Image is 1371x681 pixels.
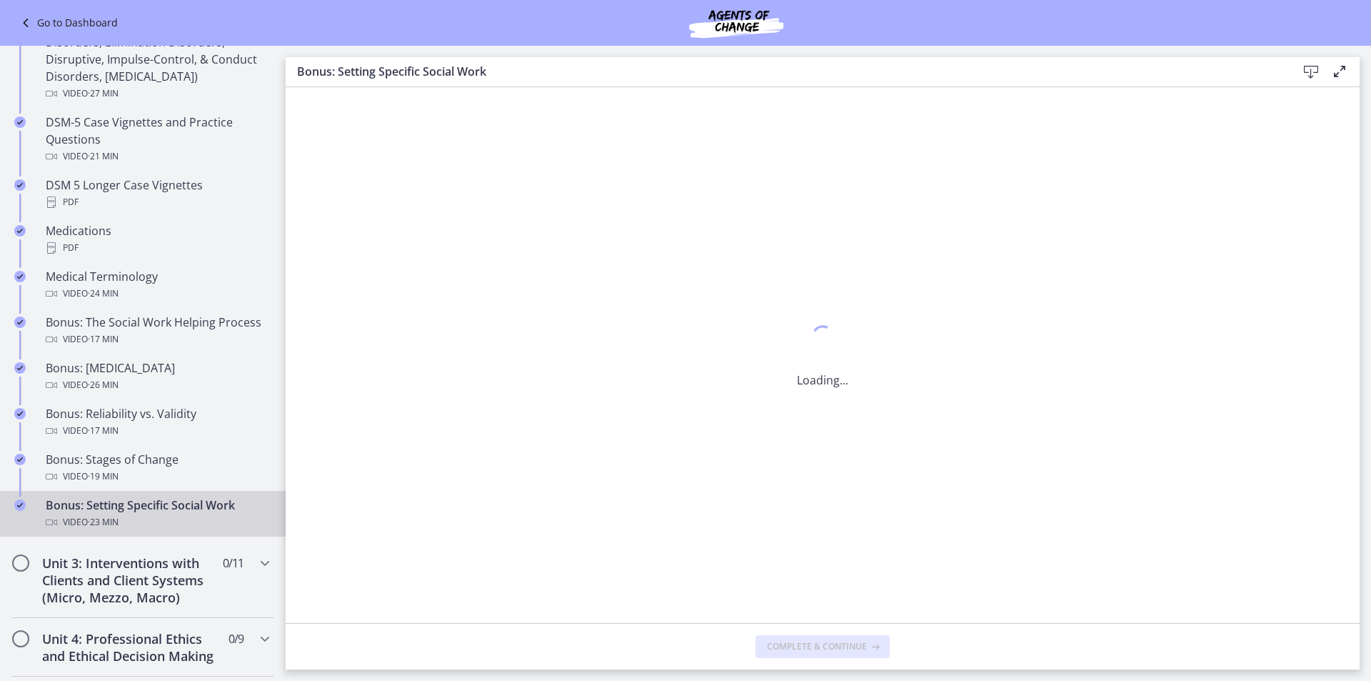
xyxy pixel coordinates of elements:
[46,377,268,394] div: Video
[46,177,268,211] div: DSM 5 Longer Case Vignettes
[42,630,216,665] h2: Unit 4: Professional Ethics and Ethical Decision Making
[14,499,26,511] i: Completed
[228,630,243,647] span: 0 / 9
[46,497,268,531] div: Bonus: Setting Specific Social Work
[14,362,26,374] i: Completed
[46,514,268,531] div: Video
[14,225,26,237] i: Completed
[14,116,26,128] i: Completed
[46,331,268,348] div: Video
[755,635,890,658] button: Complete & continue
[46,405,268,439] div: Bonus: Reliability vs. Validity
[297,63,1274,80] h3: Bonus: Setting Specific Social Work
[46,239,268,257] div: PDF
[88,468,119,485] span: · 19 min
[17,14,118,31] a: Go to Dashboard
[46,314,268,348] div: Bonus: The Social Work Helping Process
[797,372,848,389] p: Loading...
[46,222,268,257] div: Medications
[223,555,243,572] span: 0 / 11
[88,331,119,348] span: · 17 min
[88,148,119,165] span: · 21 min
[46,268,268,302] div: Medical Terminology
[46,16,268,102] div: DSM 5 - Part 4 (Feeding & Eating Disorders, Elimination Disorders, Disruptive, Impulse-Control, &...
[46,85,268,102] div: Video
[88,377,119,394] span: · 26 min
[46,285,268,302] div: Video
[42,555,216,606] h2: Unit 3: Interventions with Clients and Client Systems (Micro, Mezzo, Macro)
[88,85,119,102] span: · 27 min
[46,359,268,394] div: Bonus: [MEDICAL_DATA]
[88,422,119,439] span: · 17 min
[46,468,268,485] div: Video
[14,454,26,465] i: Completed
[14,317,26,328] i: Completed
[797,322,848,354] div: 1
[14,179,26,191] i: Completed
[46,422,268,439] div: Video
[46,114,268,165] div: DSM-5 Case Vignettes and Practice Questions
[88,514,119,531] span: · 23 min
[651,6,822,40] img: Agents of Change
[46,148,268,165] div: Video
[14,408,26,419] i: Completed
[46,194,268,211] div: PDF
[767,641,867,652] span: Complete & continue
[14,271,26,282] i: Completed
[46,451,268,485] div: Bonus: Stages of Change
[88,285,119,302] span: · 24 min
